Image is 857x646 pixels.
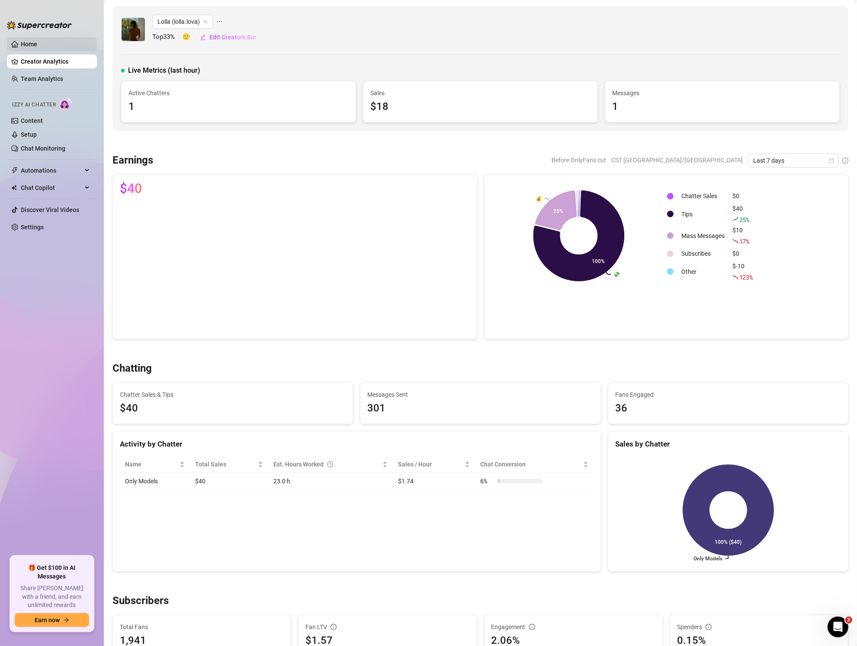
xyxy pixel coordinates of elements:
div: $-10 [732,261,753,282]
span: team [203,19,208,24]
span: Total Sales [195,460,256,469]
span: info-circle [842,157,848,164]
span: arrow-right [63,617,69,623]
span: Total Fans [120,622,284,632]
td: Chatter Sales [678,190,728,203]
span: Before OnlyFans cut [552,154,606,167]
span: Share [PERSON_NAME] with a friend, and earn unlimited rewards [15,584,89,610]
span: Live Metrics (last hour) [128,65,200,76]
h3: Subscribers [112,594,169,608]
span: Name [125,460,178,469]
div: $40 [732,204,753,225]
a: Discover Viral Videos [21,206,79,213]
span: Lolla (lolla.lova) [157,15,208,28]
a: Creator Analytics [21,55,90,68]
span: calendar [829,158,834,163]
span: Chat Copilot [21,181,82,195]
div: $10 [732,225,753,246]
span: Last 7 days [753,154,834,167]
span: $40 [120,400,346,417]
span: Sales [370,88,591,98]
th: Chat Conversion [475,456,593,473]
a: Home [21,41,37,48]
div: $0 [732,249,753,258]
div: Engagement [491,622,655,632]
span: 🙂 [182,32,199,42]
text: 💸 [613,271,620,277]
img: logo-BBDzfeDw.svg [7,21,72,29]
span: Chatter Sales & Tips [120,390,346,399]
a: Setup [21,131,37,138]
td: Only Models [120,473,190,490]
span: Earn now [35,617,60,624]
div: 301 [367,400,593,417]
div: Activity by Chatter [120,438,594,450]
img: Chat Copilot [11,185,17,191]
span: Izzy AI Chatter [12,101,56,109]
a: Team Analytics [21,75,63,82]
span: 6 % [480,476,494,486]
div: $18 [370,99,591,115]
td: 23.0 h [268,473,393,490]
td: $1.74 [393,473,475,490]
span: question-circle [327,460,333,469]
th: Name [120,456,190,473]
span: Messages [612,88,832,98]
span: Top 33 % [152,32,182,42]
span: Sales / Hour [398,460,463,469]
iframe: Intercom live chat [828,617,848,637]
span: info-circle [331,624,337,630]
img: AI Chatter [59,97,73,110]
span: info-circle [529,624,535,630]
td: Subscribes [678,247,728,260]
span: thunderbolt [11,167,18,174]
div: 1 [128,99,349,115]
h3: Earnings [112,154,153,167]
td: Tips [678,204,728,225]
th: Total Sales [190,456,268,473]
span: CST [GEOGRAPHIC_DATA]/[GEOGRAPHIC_DATA] [611,154,743,167]
span: Edit Creator's Bio [209,34,256,41]
td: Other [678,261,728,282]
div: 1 [612,99,832,115]
button: Earn nowarrow-right [15,613,89,627]
div: Fan LTV [305,622,469,632]
div: 36 [615,400,841,417]
span: $40 [120,182,142,196]
a: Chat Monitoring [21,145,65,152]
span: fall [732,274,738,280]
span: Fans Engaged [615,390,841,399]
span: edit [200,34,206,40]
span: Chat Conversion [480,460,581,469]
span: rise [732,216,738,222]
span: 2 [845,617,852,624]
span: 25 % [739,215,749,224]
td: $40 [190,473,268,490]
span: 17 % [739,237,749,245]
button: Edit Creator's Bio [199,30,257,44]
span: info-circle [706,624,712,630]
span: fall [732,238,738,244]
a: Content [21,117,43,124]
th: Sales / Hour [393,456,475,473]
span: 🎁 Get $100 in AI Messages [15,564,89,581]
text: 💰 [536,195,542,202]
h3: Chatting [112,362,152,376]
span: 123 % [739,273,753,281]
div: $0 [732,191,753,201]
div: Est. Hours Worked [273,460,381,469]
div: Sales by Chatter [615,438,841,450]
a: Settings [21,224,44,231]
span: ellipsis [216,15,222,29]
span: Messages Sent [367,390,593,399]
text: Only Models [693,556,722,562]
span: Active Chatters [128,88,349,98]
span: Automations [21,164,82,177]
div: Spenders [677,622,841,632]
img: Lolla [122,18,145,41]
td: Mass Messages [678,225,728,246]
